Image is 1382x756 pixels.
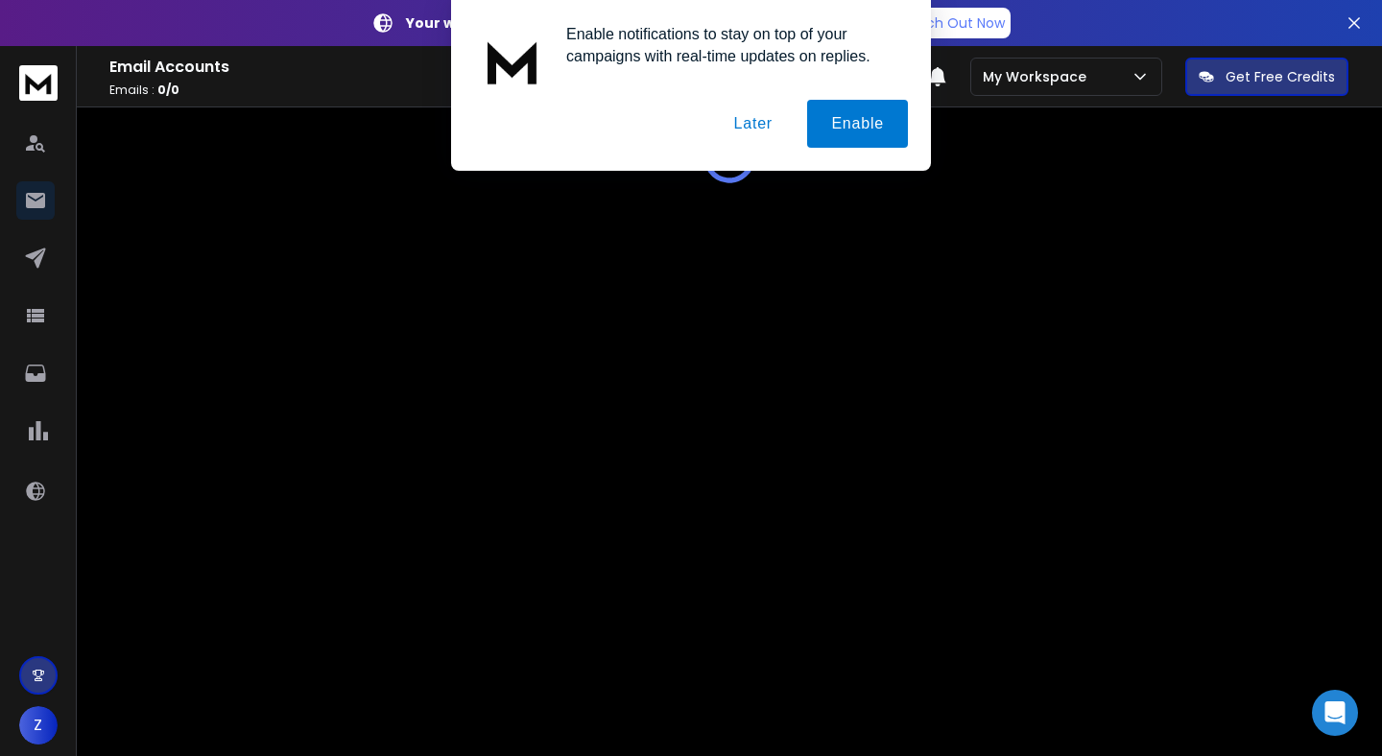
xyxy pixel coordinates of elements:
[474,23,551,100] img: notification icon
[709,100,796,148] button: Later
[551,23,908,67] div: Enable notifications to stay on top of your campaigns with real-time updates on replies.
[19,706,58,744] button: Z
[807,100,908,148] button: Enable
[1312,690,1358,736] div: Open Intercom Messenger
